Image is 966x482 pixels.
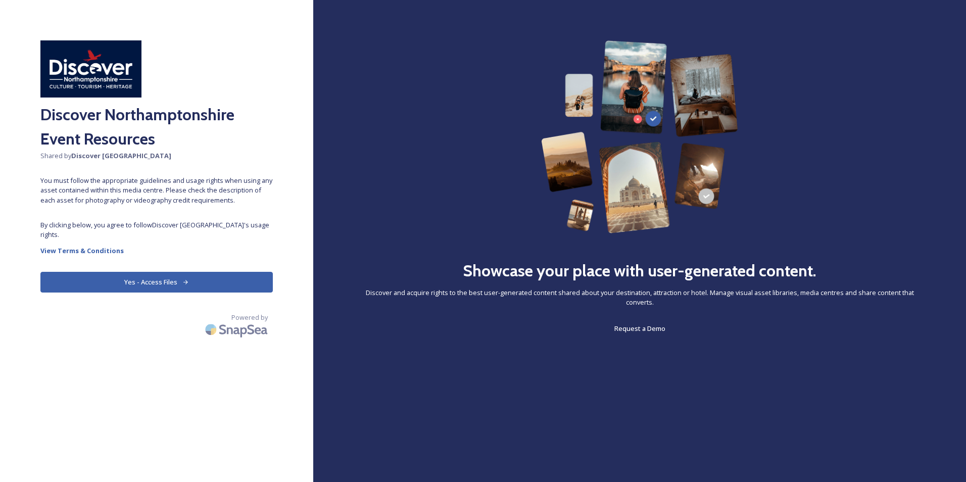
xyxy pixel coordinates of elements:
span: You must follow the appropriate guidelines and usage rights when using any asset contained within... [40,176,273,205]
strong: View Terms & Conditions [40,246,124,255]
img: SnapSea Logo [202,318,273,342]
strong: Discover [GEOGRAPHIC_DATA] [71,151,171,160]
span: Powered by [231,313,268,322]
h2: Discover Northamptonshire Event Resources [40,103,273,151]
span: By clicking below, you agree to follow Discover [GEOGRAPHIC_DATA] 's usage rights. [40,220,273,239]
span: Discover and acquire rights to the best user-generated content shared about your destination, att... [354,288,926,307]
span: Request a Demo [614,324,665,333]
a: View Terms & Conditions [40,245,273,257]
img: 63b42ca75bacad526042e722_Group%20154-p-800.png [541,40,738,233]
button: Yes - Access Files [40,272,273,293]
a: Request a Demo [614,322,665,334]
img: Discover%20Northamptonshire.jpg [40,40,141,98]
h2: Showcase your place with user-generated content. [463,259,816,283]
span: Shared by [40,151,273,161]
